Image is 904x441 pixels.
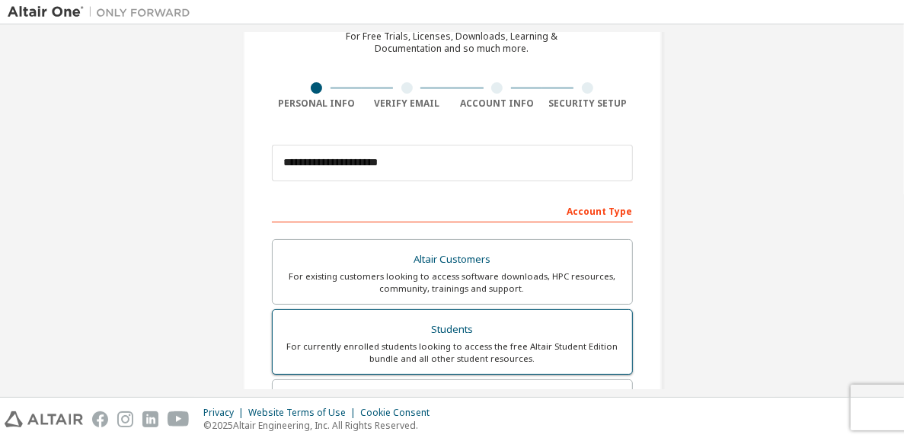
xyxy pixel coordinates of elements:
div: Account Info [452,97,543,110]
div: Faculty [282,389,623,411]
img: Altair One [8,5,198,20]
div: Students [282,319,623,340]
p: © 2025 Altair Engineering, Inc. All Rights Reserved. [203,419,439,432]
img: linkedin.svg [142,411,158,427]
div: For Free Trials, Licenses, Downloads, Learning & Documentation and so much more. [347,30,558,55]
div: Privacy [203,407,248,419]
img: youtube.svg [168,411,190,427]
div: Account Type [272,198,633,222]
img: instagram.svg [117,411,133,427]
div: Cookie Consent [360,407,439,419]
div: Personal Info [272,97,363,110]
div: Security Setup [542,97,633,110]
div: Website Terms of Use [248,407,360,419]
div: For existing customers looking to access software downloads, HPC resources, community, trainings ... [282,270,623,295]
div: For currently enrolled students looking to access the free Altair Student Edition bundle and all ... [282,340,623,365]
div: Altair Customers [282,249,623,270]
img: facebook.svg [92,411,108,427]
div: Verify Email [362,97,452,110]
img: altair_logo.svg [5,411,83,427]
